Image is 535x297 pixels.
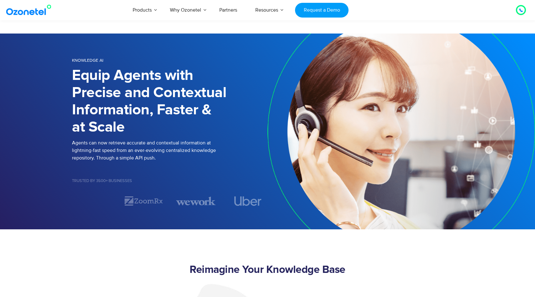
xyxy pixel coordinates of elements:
[228,196,267,206] div: 4 / 7
[72,197,111,205] div: 1 / 7
[234,196,261,206] img: uber
[124,195,163,206] div: 2 / 7
[72,179,267,183] h5: Trusted by 3500+ Businesses
[72,58,103,63] span: Knowledge AI
[72,139,267,162] p: Agents can now retrieve accurate and contextual information at lightning-fast speed from an ever-...
[72,67,267,136] h1: Equip Agents with Precise and Contextual Information, Faster & at Scale
[72,195,267,206] div: Image Carousel
[72,264,463,276] h2: Reimagine Your Knowledge Base
[295,3,349,18] a: Request a Demo
[124,195,163,206] img: zoomrx
[176,195,216,206] div: 3 / 7
[176,195,216,206] img: wework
